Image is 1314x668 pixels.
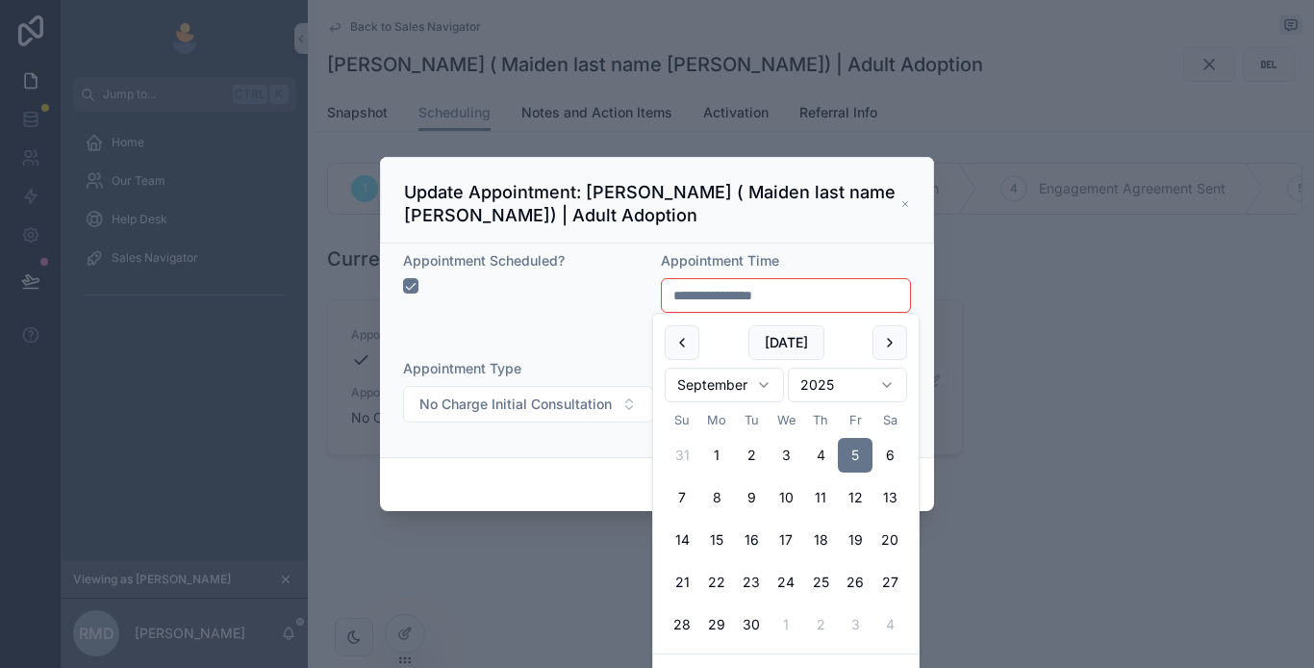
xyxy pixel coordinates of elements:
span: Appointment Time [661,252,779,269]
button: Tuesday, September 2nd, 2025 [734,438,769,473]
button: Friday, September 26th, 2025 [838,565,872,600]
button: Tuesday, September 16th, 2025 [734,523,769,557]
h3: Update Appointment: [PERSON_NAME] ( Maiden last name [PERSON_NAME]) | Adult Adoption [404,181,900,227]
button: Monday, September 15th, 2025 [699,523,734,557]
button: Friday, September 12th, 2025 [838,480,872,515]
button: Tuesday, September 9th, 2025 [734,480,769,515]
span: Appointment Scheduled? [403,252,565,269]
button: Thursday, September 11th, 2025 [803,480,838,515]
button: Monday, September 22nd, 2025 [699,565,734,600]
th: Monday [699,410,734,430]
button: Sunday, August 31st, 2025 [665,438,699,473]
button: Saturday, September 27th, 2025 [872,565,907,600]
button: Friday, September 5th, 2025, selected [838,438,872,473]
button: Sunday, September 7th, 2025 [665,480,699,515]
button: Wednesday, September 10th, 2025 [769,480,803,515]
span: Appointment Type [403,360,521,376]
th: Tuesday [734,410,769,430]
button: Wednesday, September 17th, 2025 [769,523,803,557]
button: Monday, September 29th, 2025 [699,607,734,642]
th: Saturday [872,410,907,430]
button: Today, Thursday, September 4th, 2025 [803,438,838,473]
th: Friday [838,410,872,430]
button: Thursday, September 25th, 2025 [803,565,838,600]
button: Wednesday, October 1st, 2025 [769,607,803,642]
button: Wednesday, September 3rd, 2025 [769,438,803,473]
button: [DATE] [748,325,824,360]
table: September 2025 [665,410,907,642]
button: Select Button [403,386,653,423]
button: Tuesday, September 23rd, 2025 [734,565,769,600]
button: Sunday, September 14th, 2025 [665,523,699,557]
button: Saturday, September 20th, 2025 [872,523,907,557]
button: Friday, October 3rd, 2025 [838,607,872,642]
button: Monday, September 8th, 2025 [699,480,734,515]
th: Wednesday [769,410,803,430]
button: Thursday, October 2nd, 2025 [803,607,838,642]
button: Sunday, September 28th, 2025 [665,607,699,642]
button: Monday, September 1st, 2025 [699,438,734,473]
button: Friday, September 19th, 2025 [838,523,872,557]
button: Wednesday, September 24th, 2025 [769,565,803,600]
button: Thursday, September 18th, 2025 [803,523,838,557]
button: Saturday, September 6th, 2025 [872,438,907,473]
button: Saturday, October 4th, 2025 [872,607,907,642]
button: Saturday, September 13th, 2025 [872,480,907,515]
button: Tuesday, September 30th, 2025 [734,607,769,642]
th: Sunday [665,410,699,430]
button: Sunday, September 21st, 2025 [665,565,699,600]
span: No Charge Initial Consultation [419,395,612,414]
th: Thursday [803,410,838,430]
